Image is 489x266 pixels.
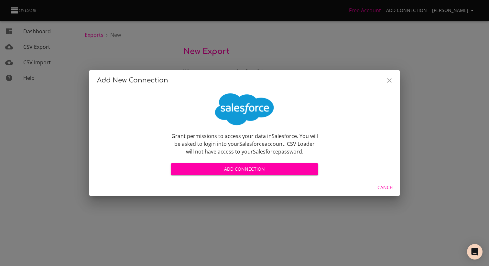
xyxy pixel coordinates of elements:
[97,75,392,86] h2: Add New Connection
[171,132,318,155] p: Grant permissions to access your data in Salesforce . You will be asked to login into your Salesf...
[176,165,313,173] span: Add Connection
[467,244,483,260] div: Open Intercom Messenger
[375,182,397,194] button: Cancel
[212,93,277,126] img: logo-x4-c9c57a7771ec97cfcaea8f3e37671475.png
[377,184,395,192] span: Cancel
[382,73,397,88] button: Close
[171,163,318,175] button: Add Connection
